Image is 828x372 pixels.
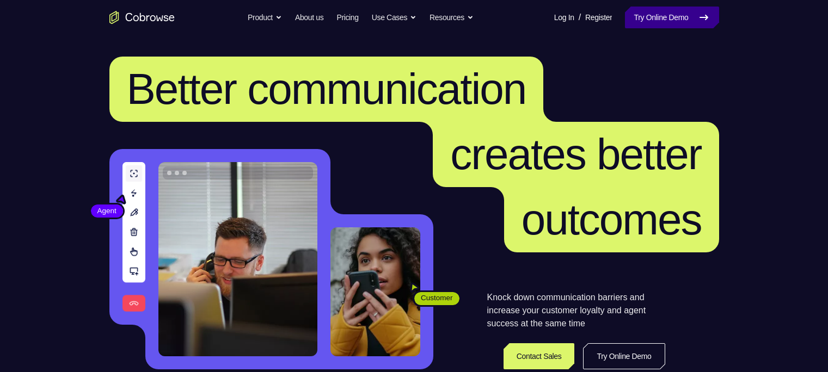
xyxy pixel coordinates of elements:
[585,7,612,28] a: Register
[554,7,574,28] a: Log In
[522,195,702,244] span: outcomes
[487,291,665,330] p: Knock down communication barriers and increase your customer loyalty and agent success at the sam...
[583,343,665,369] a: Try Online Demo
[450,130,701,178] span: creates better
[625,7,719,28] a: Try Online Demo
[372,7,416,28] button: Use Cases
[158,162,317,356] img: A customer support agent talking on the phone
[330,227,420,356] img: A customer holding their phone
[579,11,581,24] span: /
[295,7,323,28] a: About us
[109,11,175,24] a: Go to the home page
[430,7,474,28] button: Resources
[127,65,526,113] span: Better communication
[248,7,282,28] button: Product
[504,343,575,369] a: Contact Sales
[336,7,358,28] a: Pricing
